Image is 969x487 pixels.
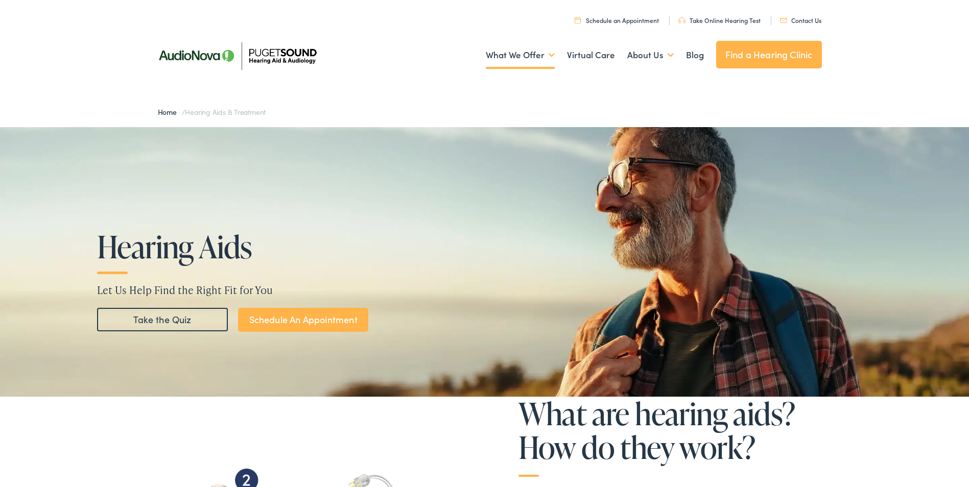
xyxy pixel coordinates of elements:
span: Hearing Aids & Treatment [185,107,266,117]
a: Schedule an Appointment [575,16,659,25]
a: Take the Quiz [97,308,228,331]
a: Home [158,107,182,117]
span: / [158,107,266,117]
img: utility icon [575,17,581,23]
a: Contact Us [780,16,821,25]
p: Let Us Help Find the Right Fit for You [97,282,872,298]
a: Blog [686,36,704,74]
img: utility icon [780,18,787,23]
h2: What are hearing aids? How do they work? [518,397,822,477]
a: About Us [627,36,674,74]
img: utility icon [678,17,686,23]
a: Virtual Care [567,36,615,74]
a: Take Online Hearing Test [678,16,761,25]
a: Find a Hearing Clinic [716,41,822,68]
a: What We Offer [486,36,555,74]
a: Schedule An Appointment [238,308,368,332]
h1: Hearing Aids [97,230,408,263]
